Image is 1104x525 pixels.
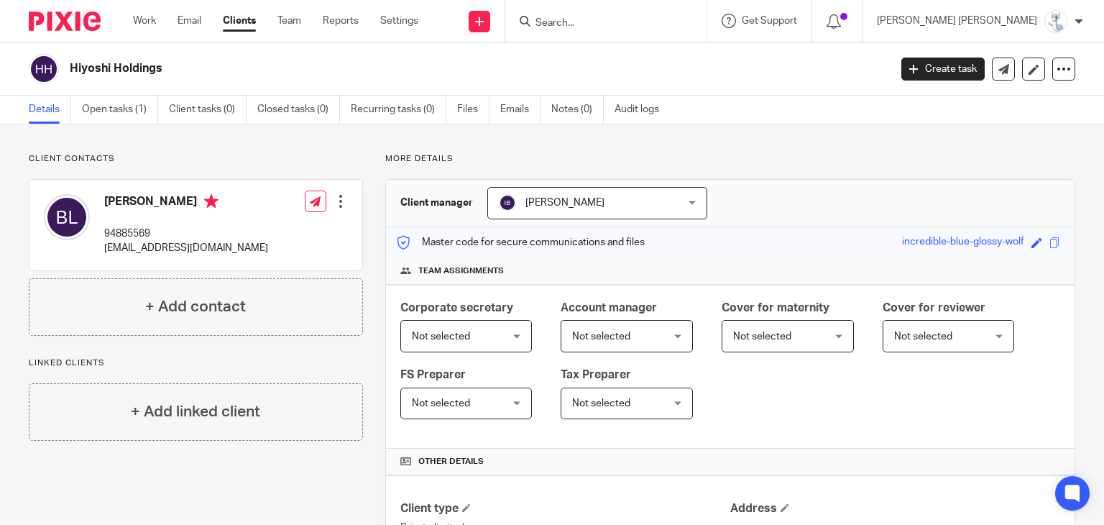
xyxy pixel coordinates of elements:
[104,227,268,241] p: 94885569
[572,398,630,408] span: Not selected
[104,241,268,255] p: [EMAIL_ADDRESS][DOMAIN_NAME]
[29,96,71,124] a: Details
[70,61,718,76] h2: Hiyoshi Holdings
[534,17,663,30] input: Search
[412,398,470,408] span: Not selected
[44,194,90,240] img: svg%3E
[418,265,504,277] span: Team assignments
[551,96,604,124] a: Notes (0)
[499,194,516,211] img: svg%3E
[29,54,59,84] img: svg%3E
[722,302,829,314] span: Cover for maternity
[104,194,268,212] h4: [PERSON_NAME]
[901,58,985,81] a: Create task
[457,96,489,124] a: Files
[877,14,1037,28] p: [PERSON_NAME] [PERSON_NAME]
[397,235,645,250] p: Master code for secure communications and files
[323,14,359,28] a: Reports
[223,14,256,28] a: Clients
[1044,10,1067,33] img: images.jfif
[561,302,657,314] span: Account manager
[131,401,260,423] h4: + Add linked client
[29,12,101,31] img: Pixie
[385,153,1075,165] p: More details
[730,501,1060,516] h4: Address
[380,14,418,28] a: Settings
[400,501,730,516] h4: Client type
[742,16,797,26] span: Get Support
[883,302,985,314] span: Cover for reviewer
[400,369,466,380] span: FS Preparer
[400,196,473,210] h3: Client manager
[133,14,156,28] a: Work
[257,96,340,124] a: Closed tasks (0)
[902,234,1024,251] div: incredible-blue-glossy-wolf
[204,194,218,209] i: Primary
[615,96,670,124] a: Audit logs
[145,296,246,318] h4: + Add contact
[572,332,630,342] span: Not selected
[400,302,513,314] span: Corporate secretary
[412,332,470,342] span: Not selected
[178,14,201,28] a: Email
[733,332,791,342] span: Not selected
[82,96,158,124] a: Open tasks (1)
[500,96,540,124] a: Emails
[894,332,952,342] span: Not selected
[277,14,301,28] a: Team
[351,96,446,124] a: Recurring tasks (0)
[525,198,604,208] span: [PERSON_NAME]
[418,456,484,467] span: Other details
[169,96,247,124] a: Client tasks (0)
[29,153,363,165] p: Client contacts
[29,357,363,369] p: Linked clients
[561,369,631,380] span: Tax Preparer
